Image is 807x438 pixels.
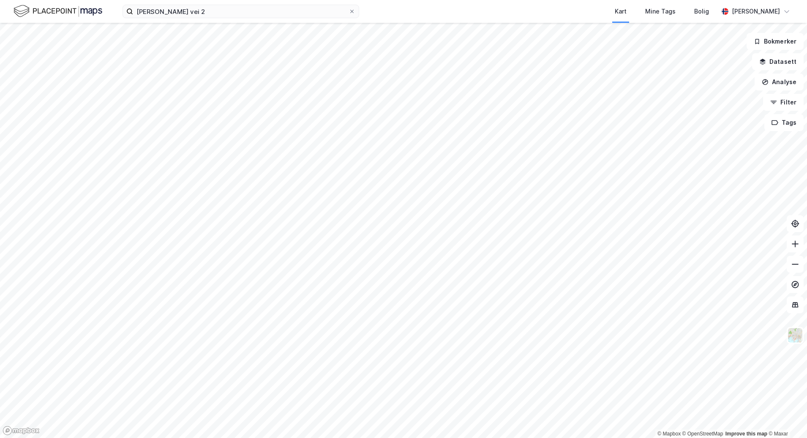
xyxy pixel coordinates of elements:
[133,5,349,18] input: Søk på adresse, matrikkel, gårdeiere, leietakere eller personer
[3,426,40,435] a: Mapbox homepage
[755,74,804,90] button: Analyse
[763,94,804,111] button: Filter
[732,6,780,16] div: [PERSON_NAME]
[14,4,102,19] img: logo.f888ab2527a4732fd821a326f86c7f29.svg
[657,431,681,437] a: Mapbox
[682,431,723,437] a: OpenStreetMap
[694,6,709,16] div: Bolig
[752,53,804,70] button: Datasett
[764,114,804,131] button: Tags
[645,6,676,16] div: Mine Tags
[615,6,627,16] div: Kart
[725,431,767,437] a: Improve this map
[787,327,803,343] img: Z
[747,33,804,50] button: Bokmerker
[765,397,807,438] iframe: Chat Widget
